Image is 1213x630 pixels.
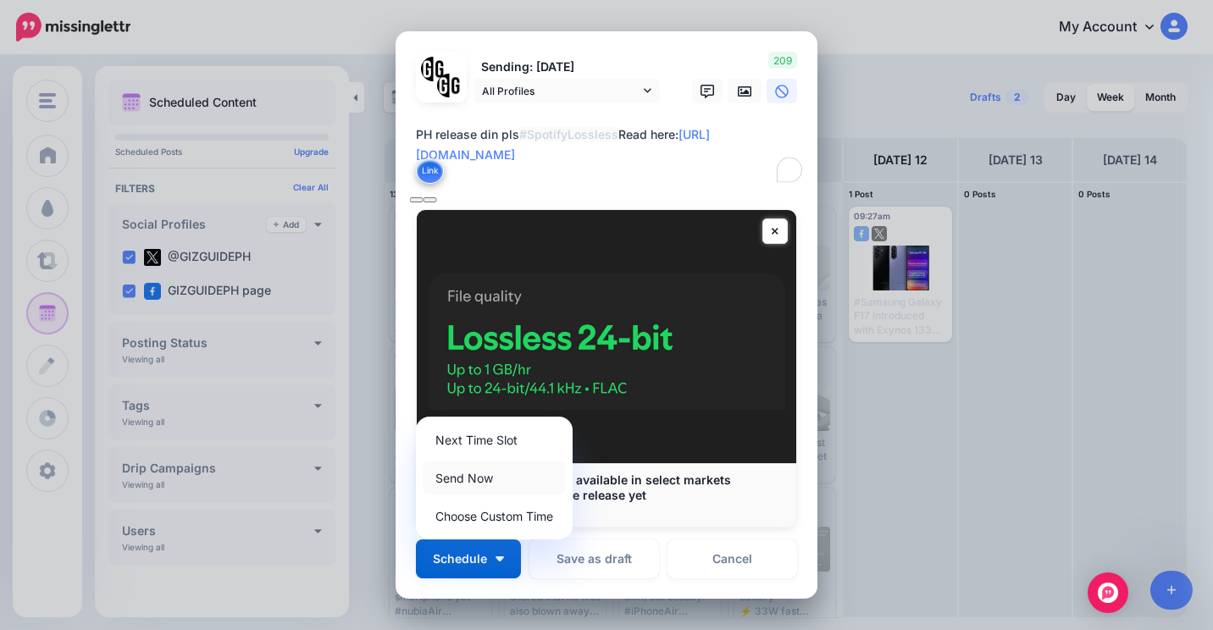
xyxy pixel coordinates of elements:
[667,539,797,578] a: Cancel
[421,57,446,81] img: 353459792_649996473822713_4483302954317148903_n-bsa138318.png
[437,74,462,98] img: JT5sWCfR-79925.png
[482,82,640,100] span: All Profiles
[416,124,806,165] div: PH release din pls Read here:
[423,423,566,456] a: Next Time Slot
[474,58,660,77] p: Sending: [DATE]
[529,539,659,578] button: Save as draft
[1088,572,1128,613] div: Open Intercom Messenger
[434,503,779,518] p: [DOMAIN_NAME]
[417,210,796,462] img: Spotify Lossless is now available in select markets worldwide, no Philippine release yet
[496,556,504,561] img: arrow-down-white.png
[423,461,566,495] a: Send Now
[416,417,573,539] div: Schedule
[433,553,487,565] span: Schedule
[416,124,806,185] textarea: To enrich screen reader interactions, please activate Accessibility in Grammarly extension settings
[474,79,660,103] a: All Profiles
[416,539,521,578] button: Schedule
[416,158,444,184] button: Link
[768,52,797,69] span: 209
[423,500,566,533] a: Choose Custom Time
[434,472,731,502] b: Spotify Lossless is now available in select markets worldwide, no Philippine release yet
